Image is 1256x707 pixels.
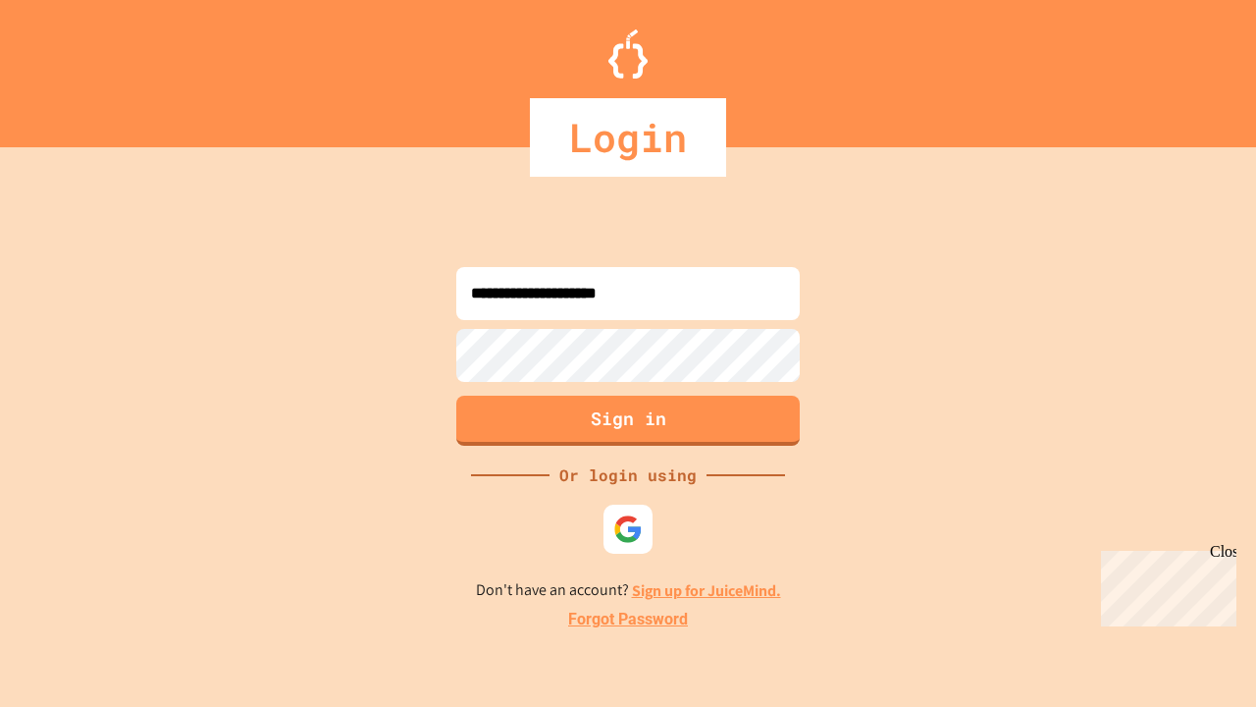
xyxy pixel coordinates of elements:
[549,463,706,487] div: Or login using
[568,608,688,631] a: Forgot Password
[632,580,781,601] a: Sign up for JuiceMind.
[613,515,643,544] img: google-icon.svg
[1093,543,1236,626] iframe: chat widget
[530,98,726,177] div: Login
[456,396,800,446] button: Sign in
[1174,628,1236,687] iframe: chat widget
[8,8,135,125] div: Chat with us now!Close
[608,29,648,79] img: Logo.svg
[476,578,781,603] p: Don't have an account?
